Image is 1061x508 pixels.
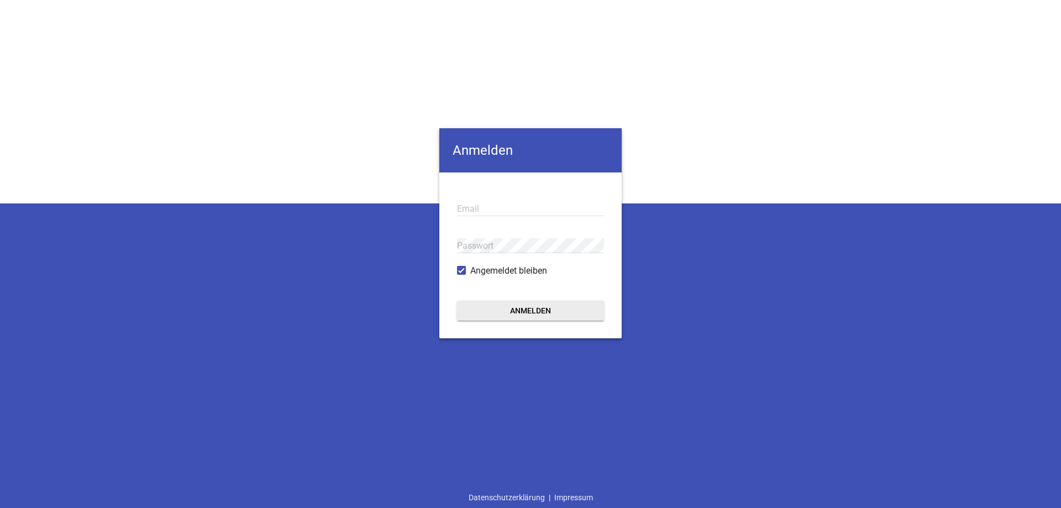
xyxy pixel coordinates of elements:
a: Datenschutzerklärung [465,487,549,508]
h4: Anmelden [439,128,622,172]
a: Impressum [550,487,597,508]
span: Angemeldet bleiben [470,264,547,277]
div: | [465,487,597,508]
button: Anmelden [457,301,604,321]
